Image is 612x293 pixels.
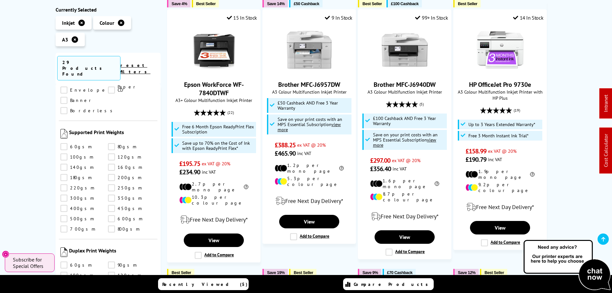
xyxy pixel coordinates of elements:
[69,247,156,258] span: Duplex Print Weights
[62,20,75,26] span: Inkjet
[108,205,156,212] a: 450gsm
[386,249,425,256] label: Add to Compare
[470,221,530,234] a: View
[453,269,479,276] button: Save 12%
[60,174,108,181] a: 180gsm
[370,191,439,203] li: 8.7p per colour page
[370,156,390,165] span: £297.00
[466,169,535,180] li: 1.9p per mono page
[354,281,431,287] span: Compare Products
[108,261,156,269] a: 90gsm
[57,56,121,80] span: 29 Products Found
[457,198,543,216] div: modal_delivery
[458,1,477,6] span: Best Seller
[513,14,543,21] div: 14 In Stock
[60,143,108,150] a: 60gsm
[196,1,216,6] span: Best Seller
[297,142,326,148] span: ex VAT @ 20%
[202,169,216,175] span: inc VAT
[362,1,382,6] span: Best Seller
[266,89,352,95] span: A3 Colour Multifunction Inkjet Printer
[476,26,524,74] img: HP OfficeJet Pro 9730e
[182,124,255,134] span: Free 6 Month Epson ReadyPrint Flex Subscription
[120,62,150,75] a: reset filters
[361,89,448,95] span: A3 Colour Multifunction Inkjet Printer
[279,215,339,228] a: View
[172,270,191,275] span: Best Seller
[108,153,156,160] a: 120gsm
[278,80,340,89] a: Brother MFC-J6957DW
[60,261,108,269] a: 60gsm
[289,269,316,276] button: Best Seller
[60,247,68,257] img: Duplex Print Weights
[278,116,342,133] span: Save on your print costs with an MPS Essential Subscription
[466,155,486,164] span: £190.79
[373,137,436,148] u: view more
[373,116,446,126] span: £100 Cashback AND Free 3 Year Warranty
[60,184,108,191] a: 220gsm
[108,272,156,279] a: 120gsm
[60,164,108,171] a: 140gsm
[275,162,344,174] li: 1.2p per mono page
[179,181,248,193] li: 2.7p per mono page
[167,269,194,276] button: Best Seller
[488,156,502,162] span: inc VAT
[480,269,507,276] button: Best Seller
[393,166,407,172] span: inc VAT
[476,69,524,75] a: HP OfficeJet Pro 9730e
[60,97,108,104] a: Banner
[290,233,329,240] label: Add to Compare
[466,182,535,193] li: 9.2p per colour page
[162,281,248,287] span: Recently Viewed (5)
[343,278,434,290] a: Compare Products
[488,148,517,154] span: ex VAT @ 20%
[458,270,475,275] span: Save 12%
[195,252,234,259] label: Add to Compare
[190,69,238,75] a: Epson WorkForce WF-7840DTWF
[415,14,448,21] div: 99+ In Stock
[297,150,311,156] span: inc VAT
[325,14,352,21] div: 9 In Stock
[172,1,187,6] span: Save 4%
[108,184,156,191] a: 250gsm
[361,207,448,225] div: modal_delivery
[514,104,520,116] span: (19)
[108,164,156,171] a: 160gsm
[387,270,412,275] span: £70 Cashback
[60,205,108,212] a: 400gsm
[60,272,108,279] a: 100gsm
[179,168,200,176] span: £234.90
[294,270,313,275] span: Best Seller
[375,230,434,244] a: View
[294,1,319,6] span: £50 Cashback
[275,176,344,187] li: 5.3p per colour page
[108,174,156,181] a: 200gsm
[468,133,528,138] span: Free 3 Month Instant Ink Trial*
[275,141,296,149] span: £388.25
[373,132,438,148] span: Save on your print costs with an MPS Essential Subscription
[603,134,609,167] a: Cost Calculator
[381,69,429,75] a: Brother MFC-J6940DW
[60,129,68,139] img: Supported Print Weights
[391,1,419,6] span: £100 Cashback
[171,97,257,103] span: A3+ Colour Multifunction Inkjet Printer
[383,269,416,276] button: £70 Cashback
[108,76,156,83] a: Transfer Paper
[2,251,9,258] button: Close
[108,143,156,150] a: 80gsm
[158,278,249,290] a: Recently Viewed (5)
[182,141,255,151] span: Save up to 70% on the Cost of Ink with Epson ReadyPrint Flex*
[179,194,248,206] li: 10.3p per colour page
[278,121,341,133] u: view more
[60,195,108,202] a: 300gsm
[60,215,108,222] a: 500gsm
[184,80,244,97] a: Epson WorkForce WF-7840DTWF
[484,270,504,275] span: Best Seller
[100,20,114,26] span: Colour
[108,225,156,233] a: 800gsm
[60,87,108,94] a: Envelope
[275,149,296,158] span: £465.90
[285,26,333,74] img: Brother MFC-J6957DW
[381,26,429,74] img: Brother MFC-J6940DW
[262,269,288,276] button: Save 19%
